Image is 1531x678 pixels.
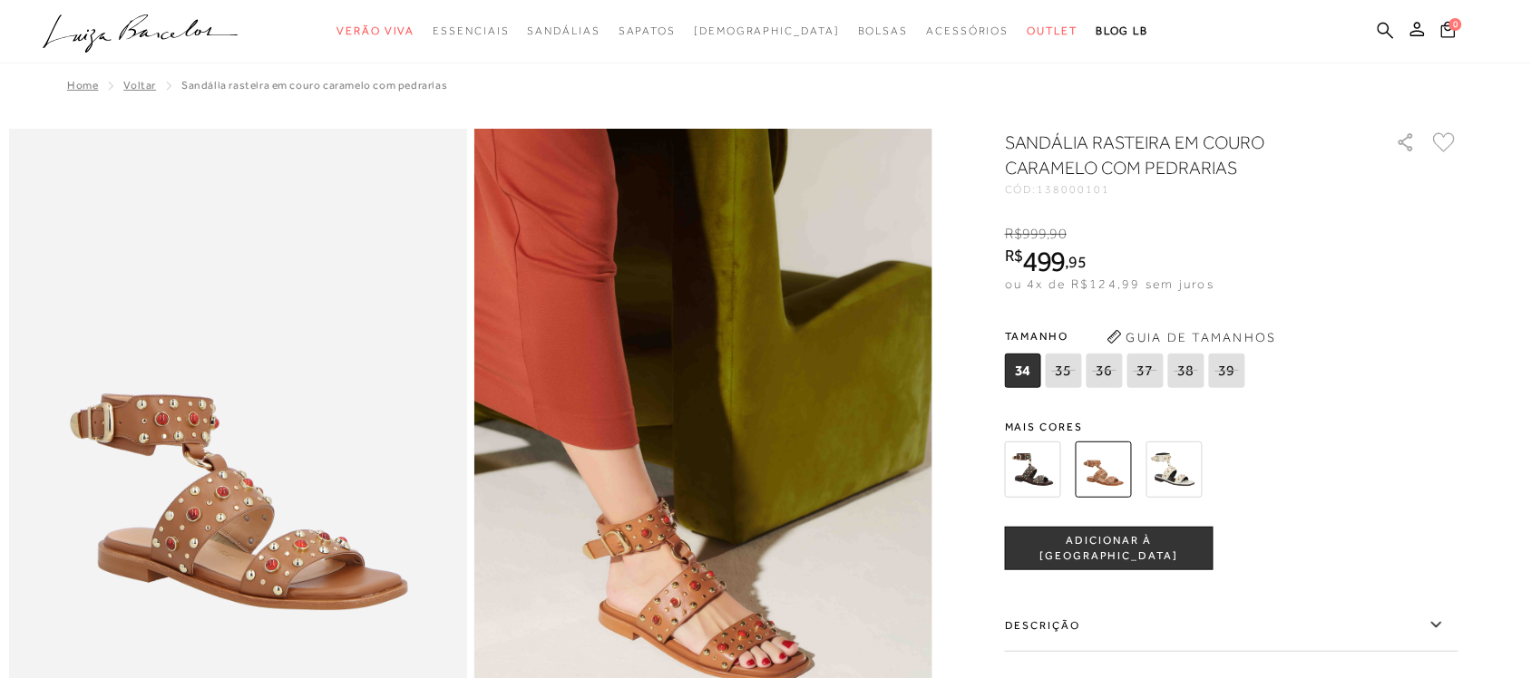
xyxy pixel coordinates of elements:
[1101,323,1282,352] button: Guia de Tamanhos
[619,24,676,37] span: Sapatos
[1005,441,1061,498] img: SANDÁLIA RASTEIRA EM COURO CAFÉ COM PEDRARIAS TURQUESA
[67,79,98,92] a: Home
[1005,354,1041,388] span: 34
[1046,354,1082,388] span: 35
[1028,15,1078,48] a: categoryNavScreenReaderText
[1449,18,1462,31] span: 0
[1048,226,1068,242] i: ,
[1436,20,1461,44] button: 0
[336,15,414,48] a: categoryNavScreenReaderText
[1005,226,1022,242] i: R$
[1168,354,1204,388] span: 38
[1022,226,1047,242] span: 999
[1005,247,1023,264] i: R$
[123,79,156,92] a: Voltar
[336,24,414,37] span: Verão Viva
[1005,421,1458,432] span: Mais cores
[1209,354,1245,388] span: 39
[1069,252,1087,271] span: 95
[1028,24,1078,37] span: Outlet
[1023,245,1066,277] span: 499
[528,15,600,48] a: categoryNavScreenReaderText
[1096,15,1148,48] a: BLOG LB
[927,15,1009,48] a: categoryNavScreenReaderText
[619,15,676,48] a: categoryNavScreenReaderText
[694,15,840,48] a: noSubCategoriesText
[1005,599,1458,652] label: Descrição
[528,24,600,37] span: Sandálias
[1005,276,1214,291] span: ou 4x de R$124,99 sem juros
[858,24,909,37] span: Bolsas
[1038,183,1110,196] span: 138000101
[1076,441,1132,498] img: SANDÁLIA RASTEIRA EM COURO CARAMELO COM PEDRARIAS
[1127,354,1164,388] span: 37
[1096,24,1148,37] span: BLOG LB
[433,24,509,37] span: Essenciais
[1066,254,1087,270] i: ,
[1146,441,1203,498] img: SANDÁLIA RASTEIRA EM COURO OFF WHITE COM PEDRARIAS
[433,15,509,48] a: categoryNavScreenReaderText
[858,15,909,48] a: categoryNavScreenReaderText
[694,24,840,37] span: [DEMOGRAPHIC_DATA]
[1005,184,1368,195] div: CÓD:
[1005,527,1214,570] button: ADICIONAR À [GEOGRAPHIC_DATA]
[181,79,447,92] span: SANDÁLIA RASTEIRA EM COURO CARAMELO COM PEDRARIAS
[1006,533,1213,565] span: ADICIONAR À [GEOGRAPHIC_DATA]
[1005,130,1345,180] h1: SANDÁLIA RASTEIRA EM COURO CARAMELO COM PEDRARIAS
[1087,354,1123,388] span: 36
[1005,323,1250,350] span: Tamanho
[1050,226,1067,242] span: 90
[927,24,1009,37] span: Acessórios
